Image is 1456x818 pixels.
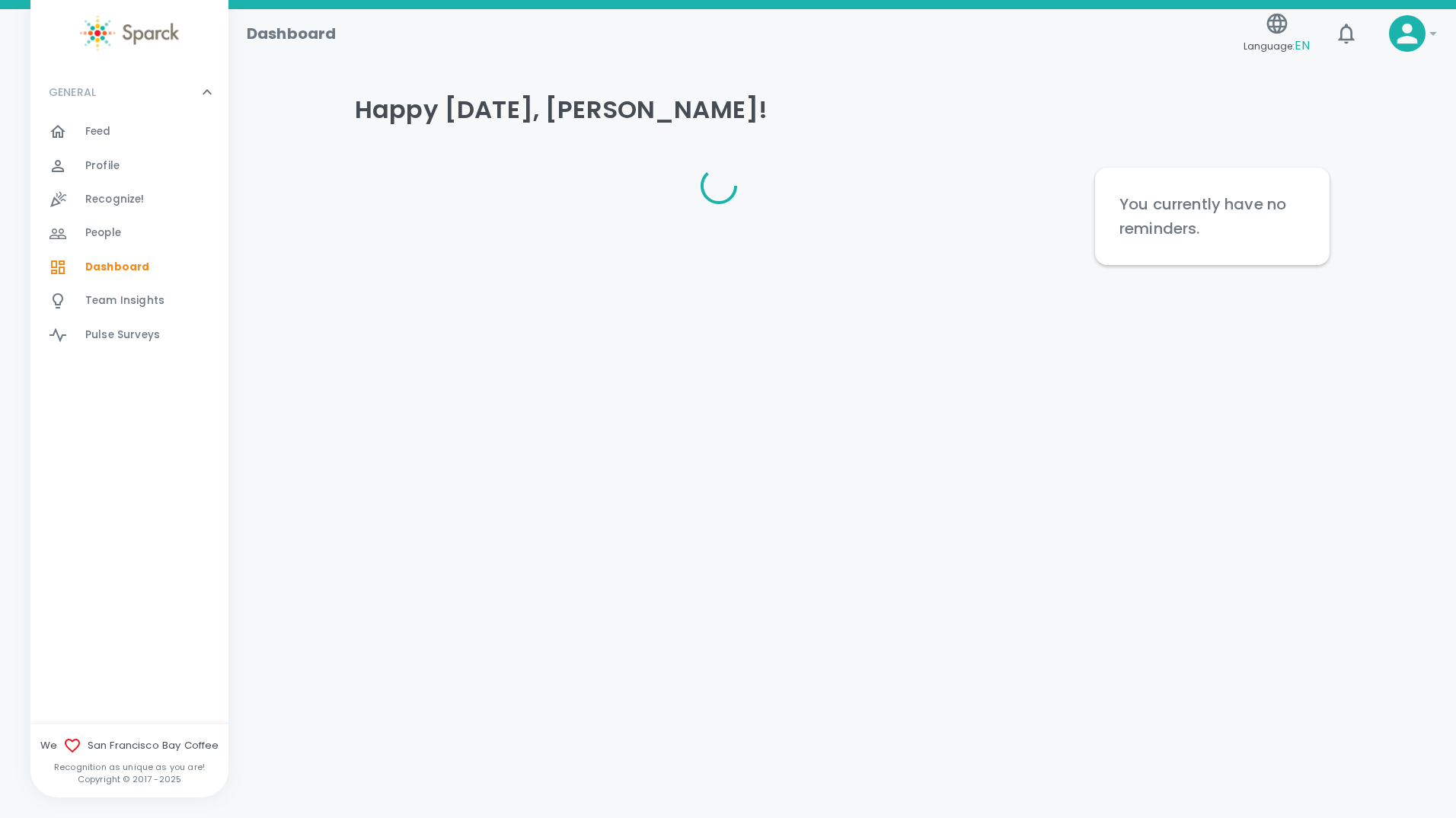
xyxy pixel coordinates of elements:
[85,192,145,207] span: Recognize!
[49,85,96,100] p: GENERAL
[1237,7,1316,61] button: Language:EN
[85,328,160,343] span: Pulse Surveys
[30,115,228,149] a: Feed
[30,69,228,115] div: GENERAL
[30,251,228,284] a: Dashboard
[30,318,228,352] a: Pulse Surveys
[30,761,228,773] p: Recognition as unique as you are!
[85,293,164,308] span: Team Insights
[355,94,1330,125] h4: Happy [DATE], [PERSON_NAME]!
[30,216,228,250] a: People
[80,15,179,51] img: Sparck logo
[30,737,228,755] span: We San Francisco Bay Coffee
[1119,192,1305,241] h6: You currently have no reminders.
[85,124,111,139] span: Feed
[247,21,336,46] h1: Dashboard
[85,260,149,275] span: Dashboard
[30,284,228,318] a: Team Insights
[30,773,228,785] p: Copyright © 2017 - 2025
[85,225,121,241] span: People
[30,115,228,358] div: GENERAL
[85,158,120,174] span: Profile
[1244,36,1310,56] span: Language:
[1295,37,1310,54] span: EN
[30,183,228,216] a: Recognize!
[30,149,228,183] a: Profile
[30,15,228,51] a: Sparck logo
